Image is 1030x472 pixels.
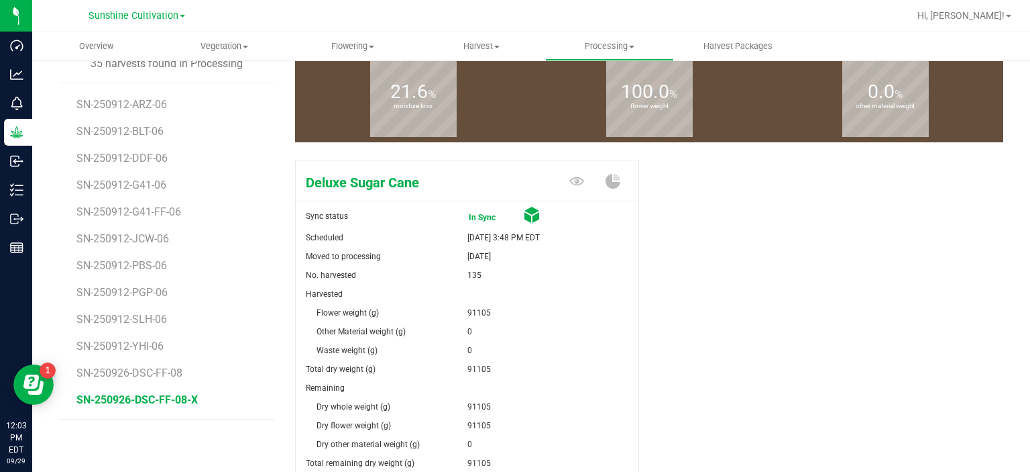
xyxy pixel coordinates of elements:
inline-svg: Outbound [10,212,23,226]
span: Flowering [290,40,416,52]
span: Deluxe Sugar Cane [296,173,523,193]
span: 135 [467,266,481,285]
span: Cured [524,207,540,228]
span: SN-250912-YHI-06 [76,340,164,352]
span: Sunshine Cultivation [89,10,178,21]
span: Scheduled [306,233,343,242]
inline-svg: Inventory [10,183,23,197]
div: 35 harvests found in Processing [59,56,274,72]
span: SN-250926-DSC-FF-08 [76,367,182,379]
span: Processing [546,40,673,52]
span: 91105 [467,303,491,322]
span: Other Material weight (g) [317,327,406,336]
a: Flowering [289,32,417,60]
span: No. harvested [306,271,356,280]
span: Remaining [306,383,345,393]
a: Processing [545,32,673,60]
span: 91105 [467,397,491,416]
span: SN-250912-PBS-06 [76,259,167,272]
group-info-box: Other Material weight % [777,46,993,142]
span: Vegetation [161,40,288,52]
span: [DATE] 3:48 PM EDT [467,228,540,247]
span: SN-250912-SLH-06 [76,313,167,326]
span: SN-250912-DDF-06 [76,152,168,164]
span: Moved to processing [306,252,381,261]
span: Overview [61,40,131,52]
span: SN-250912-JCW-06 [76,232,169,245]
inline-svg: Dashboard [10,39,23,52]
span: 0 [467,435,472,454]
span: Total dry weight (g) [306,365,376,374]
span: SN-250912-BLT-06 [76,125,164,138]
span: Waste weight (g) [317,346,378,355]
p: 12:03 PM EDT [6,420,26,456]
iframe: Resource center unread badge [40,363,56,379]
inline-svg: Grow [10,126,23,139]
span: SN-250912-PGP-06 [76,286,168,299]
span: Harvest Packages [685,40,791,52]
span: 0 [467,322,472,341]
span: In Sync [469,208,522,227]
a: Harvest [417,32,545,60]
a: Harvest Packages [674,32,802,60]
a: Vegetation [160,32,288,60]
group-info-box: Moisture loss % [305,46,521,142]
span: SN-250912-ARZ-06 [76,98,167,111]
span: SN-250926-DSC-FF-08-X [76,393,198,406]
span: In Sync [467,207,524,228]
inline-svg: Inbound [10,154,23,168]
span: Harvested [306,289,343,299]
span: Dry flower weight (g) [317,421,391,430]
span: Harvest [418,40,545,52]
inline-svg: Monitoring [10,97,23,110]
span: [DATE] [467,247,491,266]
span: 91105 [467,416,491,435]
iframe: Resource center [13,365,54,405]
span: Dry other material weight (g) [317,440,420,449]
span: Flower weight (g) [317,308,379,318]
group-info-box: Flower weight % [541,46,757,142]
span: Dry whole weight (g) [317,402,390,412]
span: 0 [467,341,472,360]
span: Sync status [306,211,348,221]
span: Total remaining dry weight (g) [306,459,414,468]
span: Hi, [PERSON_NAME]! [917,10,1005,21]
a: Overview [32,32,160,60]
inline-svg: Analytics [10,68,23,81]
span: SN-250912-G41-06 [76,179,166,191]
inline-svg: Reports [10,241,23,254]
span: SN-250912-G41-FF-06 [76,205,181,218]
span: 91105 [467,360,491,379]
p: 09/29 [6,456,26,466]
